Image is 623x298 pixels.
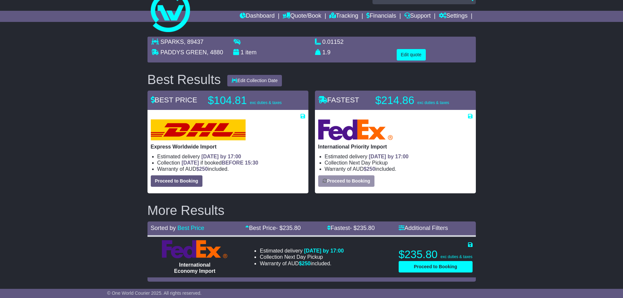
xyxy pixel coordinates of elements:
span: [DATE] [182,160,199,166]
a: Fastest- $235.80 [327,225,375,231]
span: BEFORE [222,160,244,166]
span: 0.01152 [322,39,344,45]
button: Edit Collection Date [227,75,282,86]
span: $ [364,166,375,172]
li: Estimated delivery [260,248,344,254]
span: © One World Courier 2025. All rights reserved. [107,290,202,296]
li: Estimated delivery [157,153,305,160]
span: [DATE] by 17:00 [304,248,344,254]
span: 250 [302,261,311,266]
span: SPARKS [161,39,184,45]
span: 15:30 [245,160,258,166]
li: Estimated delivery [325,153,473,160]
span: if booked [182,160,258,166]
p: International Priority Import [318,144,473,150]
div: Best Results [144,72,224,87]
span: Next Day Pickup [284,254,323,260]
span: FASTEST [318,96,359,104]
span: exc duties & taxes [417,100,449,105]
p: $235.80 [399,248,473,261]
a: Additional Filters [399,225,448,231]
img: FedEx Express: International Priority Import [318,119,393,140]
span: $ [299,261,311,266]
h2: More Results [147,203,476,218]
span: 235.80 [283,225,301,231]
li: Warranty of AUD included. [325,166,473,172]
span: [DATE] by 17:00 [369,154,409,159]
a: Financials [366,11,396,22]
a: Tracking [329,11,358,22]
span: Next Day Pickup [349,160,388,166]
a: Dashboard [240,11,275,22]
span: 235.80 [357,225,375,231]
li: Warranty of AUD included. [260,260,344,267]
span: - $ [276,225,301,231]
span: 250 [199,166,208,172]
span: Sorted by [151,225,176,231]
a: Settings [439,11,468,22]
span: - $ [350,225,375,231]
span: $ [196,166,208,172]
a: Best Price- $235.80 [245,225,301,231]
li: Collection [157,160,305,166]
button: Proceed to Booking [399,261,473,272]
span: 1.9 [322,49,331,56]
span: 250 [367,166,375,172]
li: Collection [260,254,344,260]
span: exc duties & taxes [250,100,282,105]
span: 1 [241,49,244,56]
a: Support [404,11,431,22]
span: exc duties & taxes [441,254,472,259]
li: Warranty of AUD included. [157,166,305,172]
button: Proceed to Booking [151,175,202,187]
span: PADDYS GREEN [161,49,207,56]
p: $214.86 [375,94,457,107]
span: item [246,49,257,56]
span: , 89437 [184,39,203,45]
li: Collection [325,160,473,166]
a: Best Price [178,225,204,231]
span: , 4880 [207,49,223,56]
span: [DATE] by 17:00 [201,154,241,159]
span: International Economy Import [174,262,215,274]
p: Express Worldwide Import [151,144,305,150]
p: $104.81 [208,94,290,107]
a: Quote/Book [283,11,321,22]
button: Edit quote [397,49,426,61]
img: FedEx Express: International Economy Import [162,240,227,258]
span: BEST PRICE [151,96,197,104]
img: DHL: Express Worldwide Import [151,119,246,140]
button: Proceed to Booking [318,175,374,187]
